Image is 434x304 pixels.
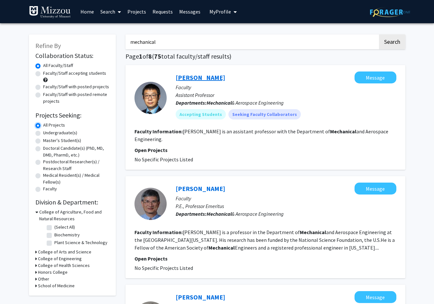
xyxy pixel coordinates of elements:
[38,269,68,276] h3: Honors College
[124,0,149,23] a: Projects
[54,239,107,246] label: Plant Science & Technology
[35,198,109,206] h2: Division & Department:
[176,0,204,23] a: Messages
[134,156,193,163] span: No Specific Projects Listed
[43,62,73,69] label: All Faculty/Staff
[139,52,143,60] span: 1
[125,52,405,60] h1: Page of ( total faculty/staff results)
[176,211,207,217] b: Departments:
[35,111,109,119] h2: Projects Seeking:
[355,183,396,195] button: Message Yuyi Lin
[29,6,71,19] img: University of Missouri Logo
[355,71,396,83] button: Message Yao Zhai
[38,276,49,282] h3: Other
[208,244,235,251] b: Mechanical
[43,185,57,192] label: Faculty
[207,100,232,106] b: Mechanical
[43,129,77,136] label: Undergraduate(s)
[35,52,109,60] h2: Collaboration Status:
[54,224,75,231] label: (Select All)
[134,146,396,154] p: Open Projects
[43,122,65,128] label: All Projects
[43,70,106,77] label: Faculty/Staff accepting students
[207,100,284,106] span: & Aerospace Engineering
[97,0,124,23] a: Search
[355,291,396,303] button: Message Jian Lin
[125,34,378,49] input: Search Keywords
[43,145,109,158] label: Doctoral Candidate(s) (PhD, MD, DMD, PharmD, etc.)
[207,211,232,217] b: Mechanical
[209,8,231,15] span: My Profile
[176,83,396,91] p: Faculty
[176,73,225,81] a: [PERSON_NAME]
[176,202,396,210] p: P.E., Professor Emeritus
[176,293,225,301] a: [PERSON_NAME]
[43,172,109,185] label: Medical Resident(s) / Medical Fellow(s)
[176,185,225,193] a: [PERSON_NAME]
[35,42,61,50] span: Refine By
[148,52,152,60] span: 8
[43,83,109,90] label: Faculty/Staff with posted projects
[134,265,193,271] span: No Specific Projects Listed
[5,275,27,299] iframe: Chat
[228,109,301,119] mat-chip: Seeking Faculty Collaborators
[176,195,396,202] p: Faculty
[370,7,410,17] img: ForagerOne Logo
[38,262,90,269] h3: College of Health Sciences
[43,158,109,172] label: Postdoctoral Researcher(s) / Research Staff
[330,128,356,135] b: Mechanical
[207,211,284,217] span: & Aerospace Engineering
[43,91,109,105] label: Faculty/Staff with posted remote projects
[149,0,176,23] a: Requests
[38,249,91,255] h3: College of Arts and Science
[379,34,405,49] button: Search
[134,128,183,135] b: Faculty Information:
[38,255,82,262] h3: College of Engineering
[38,282,75,289] h3: School of Medicine
[134,128,388,142] fg-read-more: [PERSON_NAME] is an assistant professor with the Department of and Aerospace Engineering.
[77,0,97,23] a: Home
[134,229,183,235] b: Faculty Information:
[176,100,207,106] b: Departments:
[300,229,326,235] b: Mechanical
[176,91,396,99] p: Assistant Professor
[43,137,81,144] label: Master's Student(s)
[154,52,161,60] span: 75
[134,229,395,251] fg-read-more: [PERSON_NAME] is a professor in the Department of and Aerospace Engineering at the [GEOGRAPHIC_DA...
[54,232,80,238] label: Biochemistry
[176,109,226,119] mat-chip: Accepting Students
[134,255,396,262] p: Open Projects
[39,209,109,222] h3: College of Agriculture, Food and Natural Resources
